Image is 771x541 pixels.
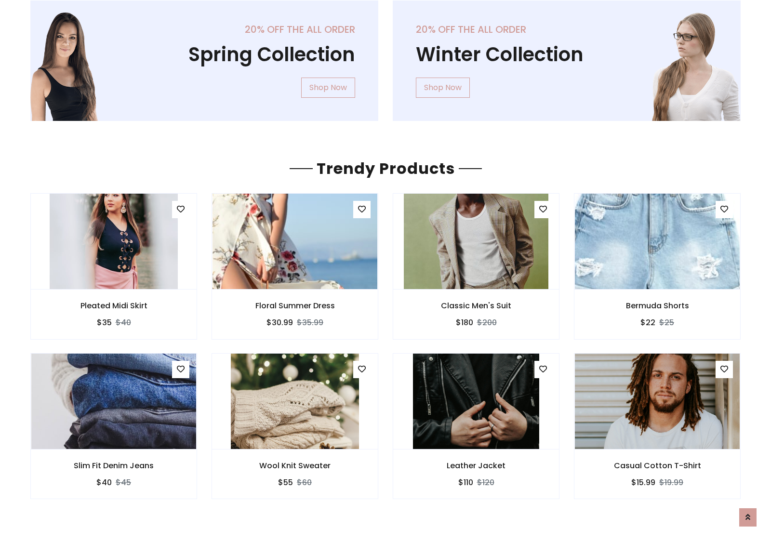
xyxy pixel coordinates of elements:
h6: $40 [96,478,112,487]
h6: $35 [97,318,112,327]
h6: Slim Fit Denim Jeans [31,461,197,470]
h5: 20% off the all order [416,24,718,35]
a: Shop Now [301,78,355,98]
del: $120 [477,477,494,488]
h6: $15.99 [631,478,655,487]
h6: $110 [458,478,473,487]
h6: Leather Jacket [393,461,559,470]
h6: Bermuda Shorts [574,301,740,310]
h6: Floral Summer Dress [212,301,378,310]
del: $40 [116,317,131,328]
h6: Casual Cotton T-Shirt [574,461,740,470]
h5: 20% off the all order [53,24,355,35]
h6: $30.99 [266,318,293,327]
del: $45 [116,477,131,488]
h6: $22 [640,318,655,327]
h6: $180 [456,318,473,327]
del: $200 [477,317,497,328]
del: $60 [297,477,312,488]
h6: Pleated Midi Skirt [31,301,197,310]
del: $19.99 [659,477,683,488]
a: Shop Now [416,78,470,98]
h1: Winter Collection [416,43,718,66]
del: $35.99 [297,317,323,328]
span: Trendy Products [313,158,459,179]
h6: Classic Men's Suit [393,301,559,310]
del: $25 [659,317,674,328]
h6: $55 [278,478,293,487]
h6: Wool Knit Sweater [212,461,378,470]
h1: Spring Collection [53,43,355,66]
